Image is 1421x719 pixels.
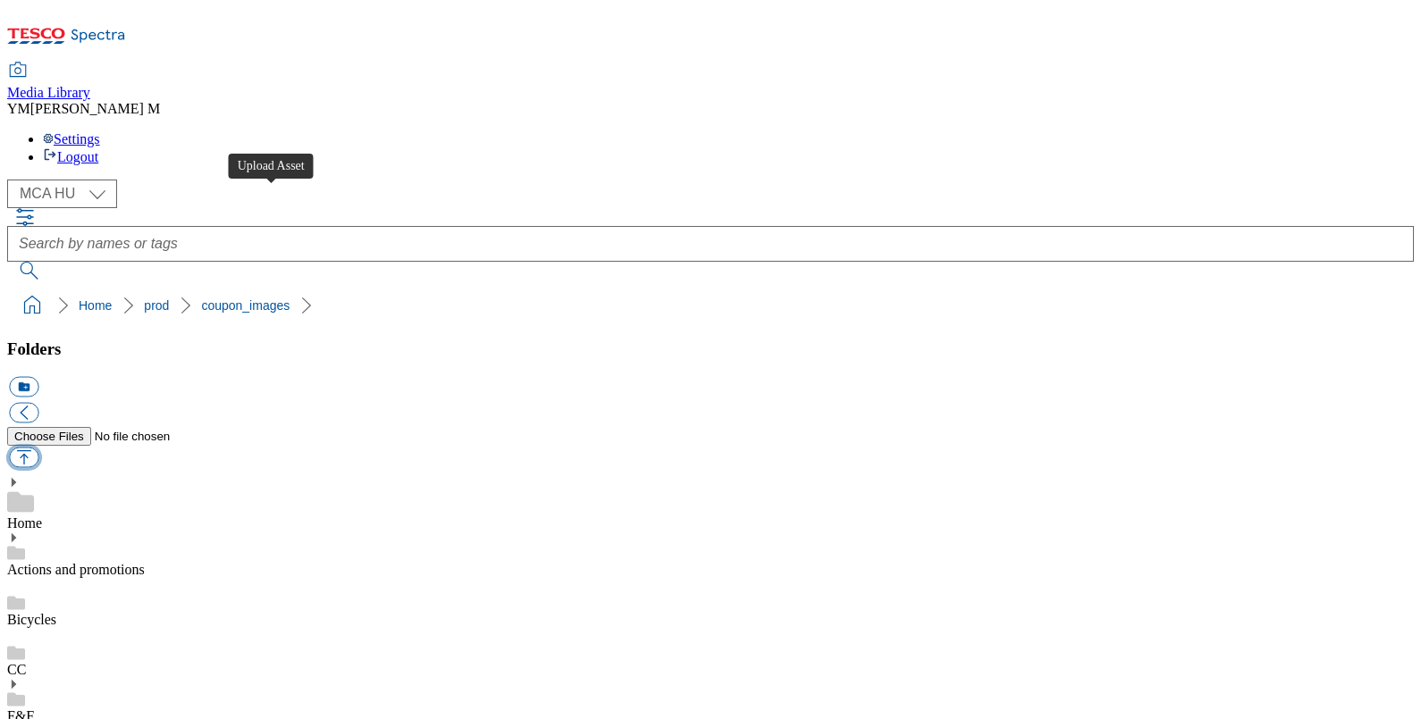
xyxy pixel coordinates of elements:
a: prod [144,298,169,313]
a: Media Library [7,63,90,101]
a: home [18,291,46,320]
nav: breadcrumb [7,288,1414,322]
a: Home [79,298,112,313]
span: [PERSON_NAME] M [30,101,160,116]
input: Search by names or tags [7,226,1414,262]
a: Settings [43,131,100,146]
a: Bicycles [7,612,56,627]
span: Media Library [7,85,90,100]
a: coupon_images [201,298,290,313]
span: YM [7,101,30,116]
h3: Folders [7,339,1414,359]
a: Logout [43,149,98,164]
a: CC [7,662,26,677]
a: Actions and promotions [7,562,145,577]
a: Home [7,515,42,531]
